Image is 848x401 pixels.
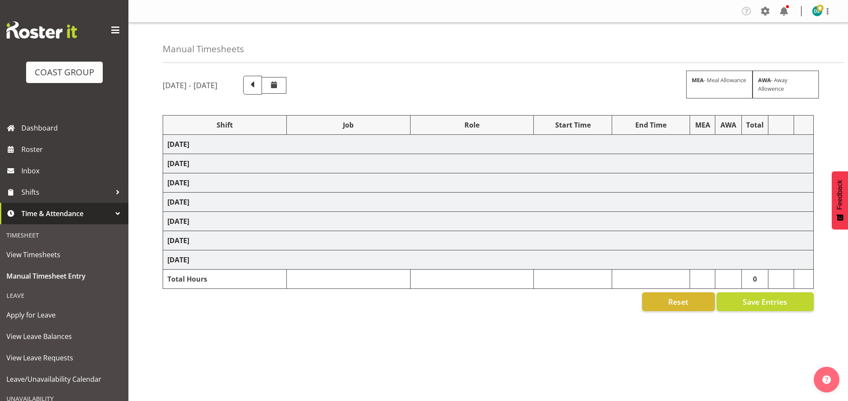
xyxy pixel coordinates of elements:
td: [DATE] [163,135,814,154]
span: Dashboard [21,122,124,134]
strong: MEA [692,76,704,84]
div: COAST GROUP [35,66,94,79]
div: MEA [694,120,711,130]
a: View Leave Requests [2,347,126,368]
span: Shifts [21,186,111,199]
button: Reset [642,292,715,311]
span: Manual Timesheet Entry [6,270,122,282]
button: Feedback - Show survey [832,171,848,229]
div: AWA [720,120,737,130]
td: Total Hours [163,270,287,289]
span: View Leave Balances [6,330,122,343]
span: View Timesheets [6,248,122,261]
td: [DATE] [163,250,814,270]
td: 0 [741,270,768,289]
span: Inbox [21,164,124,177]
a: Apply for Leave [2,304,126,326]
td: [DATE] [163,231,814,250]
div: Total [746,120,764,130]
span: View Leave Requests [6,351,122,364]
span: Apply for Leave [6,309,122,321]
span: Leave/Unavailability Calendar [6,373,122,386]
div: Start Time [538,120,607,130]
img: Rosterit website logo [6,21,77,39]
td: [DATE] [163,173,814,193]
div: - Meal Allowance [686,71,753,98]
button: Save Entries [717,292,814,311]
div: Leave [2,287,126,304]
div: Shift [167,120,282,130]
span: Save Entries [743,296,787,307]
img: help-xxl-2.png [822,375,831,384]
td: [DATE] [163,193,814,212]
a: Leave/Unavailability Calendar [2,368,126,390]
strong: AWA [758,76,771,84]
td: [DATE] [163,154,814,173]
div: Timesheet [2,226,126,244]
a: View Timesheets [2,244,126,265]
span: Roster [21,143,124,156]
div: Job [291,120,406,130]
td: [DATE] [163,212,814,231]
span: Feedback [836,180,844,210]
h5: [DATE] - [DATE] [163,80,217,90]
a: View Leave Balances [2,326,126,347]
span: Time & Attendance [21,207,111,220]
span: Reset [668,296,688,307]
a: Manual Timesheet Entry [2,265,126,287]
div: - Away Allowence [753,71,819,98]
div: Role [415,120,530,130]
img: daniel-zhou7496.jpg [812,6,822,16]
div: End Time [616,120,685,130]
h4: Manual Timesheets [163,44,244,54]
